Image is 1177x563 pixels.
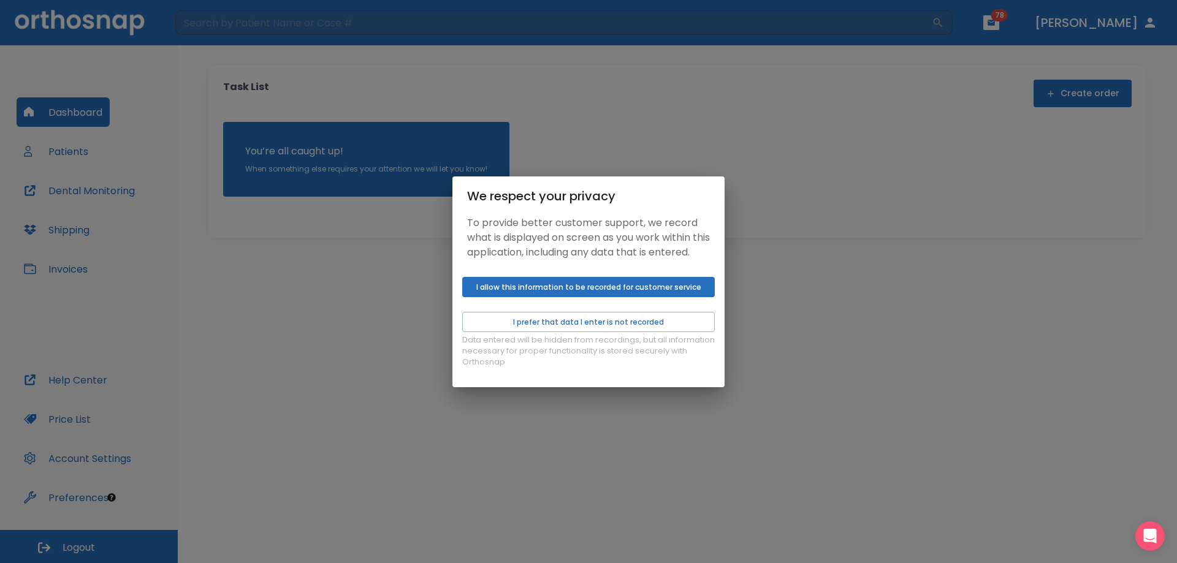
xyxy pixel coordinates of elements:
div: Open Intercom Messenger [1135,521,1165,551]
button: I prefer that data I enter is not recorded [462,312,715,332]
button: I allow this information to be recorded for customer service [462,277,715,297]
p: To provide better customer support, we record what is displayed on screen as you work within this... [467,216,710,260]
p: Data entered will be hidden from recordings, but all information necessary for proper functionali... [462,334,715,368]
div: We respect your privacy [467,186,710,206]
